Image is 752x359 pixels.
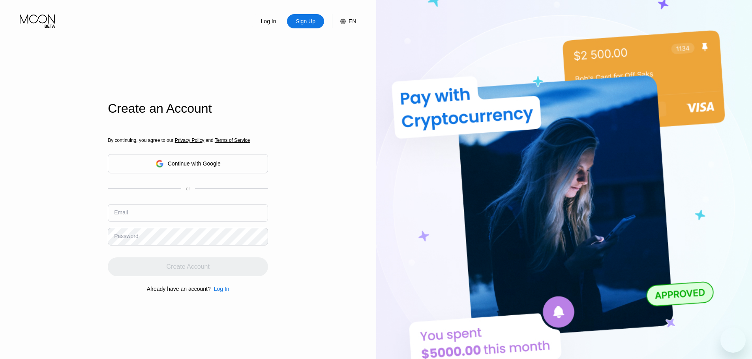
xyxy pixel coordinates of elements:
div: Already have an account? [147,286,211,292]
div: Log In [260,17,277,25]
div: Log In [211,286,229,292]
div: Continue with Google [168,160,221,167]
div: By continuing, you agree to our [108,138,268,143]
span: Terms of Service [215,138,250,143]
div: EN [332,14,356,28]
div: Sign Up [287,14,324,28]
div: Sign Up [295,17,316,25]
span: and [204,138,215,143]
div: Log In [214,286,229,292]
div: Create an Account [108,101,268,116]
div: Email [114,209,128,216]
span: Privacy Policy [175,138,204,143]
div: Password [114,233,138,239]
div: Continue with Google [108,154,268,173]
div: or [186,186,190,192]
div: Log In [250,14,287,28]
iframe: Button to launch messaging window [720,327,746,353]
div: EN [349,18,356,24]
